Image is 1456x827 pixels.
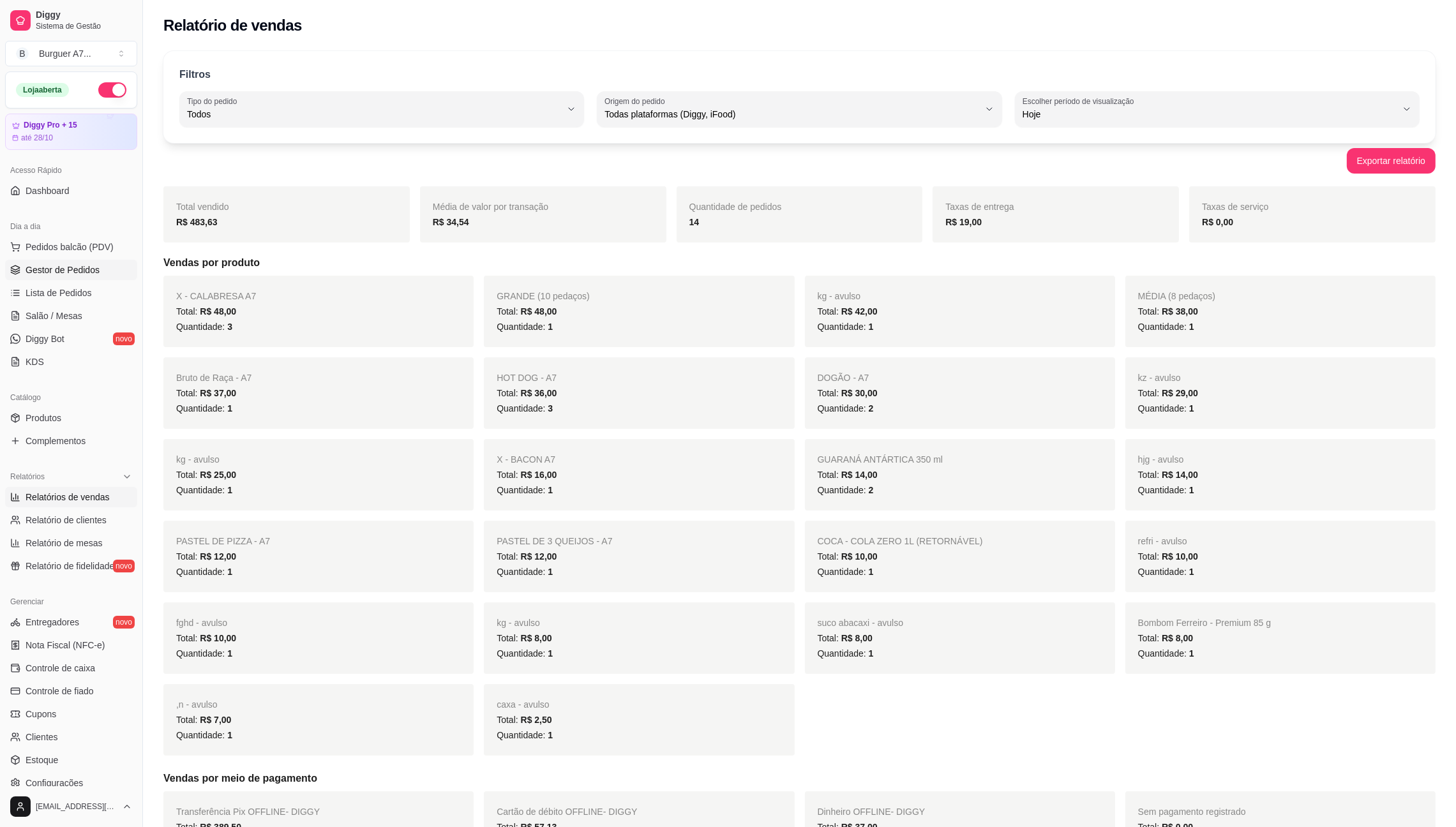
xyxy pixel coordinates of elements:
[5,160,137,181] div: Acesso Rápido
[176,217,218,227] strong: R$ 483,63
[497,730,553,740] span: Quantidade:
[26,560,114,572] span: Relatório de fidelidade
[26,332,64,345] span: Diggy Bot
[163,771,1436,786] h5: Vendas por meio de pagamento
[26,616,79,629] span: Entregadores
[869,322,874,332] span: 1
[521,551,557,562] span: R$ 12,00
[497,536,612,546] span: PASTEL DE 3 QUEIJOS - A7
[841,388,878,398] span: R$ 30,00
[227,648,232,659] span: 1
[433,202,548,212] span: Média de valor por transação
[176,536,270,546] span: PASTEL DE PIZZA - A7
[176,322,232,332] span: Quantidade:
[176,202,229,212] span: Total vendido
[39,47,91,60] div: Burguer A7 ...
[497,618,540,628] span: kg - avulso
[1138,454,1184,465] span: hjg - avulso
[176,485,232,495] span: Quantidade:
[176,454,220,465] span: kg - avulso
[5,408,137,428] a: Produtos
[176,715,231,725] span: Total:
[98,82,126,98] button: Alterar Status
[818,306,878,317] span: Total:
[1138,322,1194,332] span: Quantidade:
[176,633,236,643] span: Total:
[1138,536,1187,546] span: refri - avulso
[5,592,137,612] div: Gerenciar
[26,662,95,674] span: Controle de caixa
[1162,470,1198,480] span: R$ 14,00
[26,355,44,368] span: KDS
[176,551,236,562] span: Total:
[1202,202,1268,212] span: Taxas de serviço
[497,291,590,301] span: GRANDE (10 pedaços)
[497,567,553,577] span: Quantidade:
[5,329,137,349] a: Diggy Botnovo
[818,567,874,577] span: Quantidade:
[26,537,103,549] span: Relatório de mesas
[497,715,552,725] span: Total:
[1138,470,1198,480] span: Total:
[200,306,236,317] span: R$ 48,00
[5,681,137,701] a: Controle de fiado
[1189,322,1194,332] span: 1
[818,470,878,480] span: Total:
[1138,388,1198,398] span: Total:
[176,403,232,413] span: Quantidade:
[5,727,137,747] a: Clientes
[176,388,236,398] span: Total:
[548,403,553,413] span: 3
[26,264,100,276] span: Gestor de Pedidos
[818,648,874,659] span: Quantidade:
[26,435,86,447] span: Complementos
[1202,217,1233,227] strong: R$ 0,00
[841,470,878,480] span: R$ 14,00
[1162,633,1193,643] span: R$ 8,00
[818,807,926,817] span: Dinheiro OFFLINE - DIGGY
[5,114,137,150] a: Diggy Pro + 15até 28/10
[5,487,137,507] a: Relatórios de vendas
[26,685,94,697] span: Controle de fiado
[521,388,557,398] span: R$ 36,00
[179,91,584,127] button: Tipo do pedidoTodos
[497,648,553,659] span: Quantidade:
[841,551,878,562] span: R$ 10,00
[5,283,137,303] a: Lista de Pedidos
[26,184,70,197] span: Dashboard
[187,108,561,121] span: Todos
[1138,807,1246,817] span: Sem pagamento registrado
[841,306,878,317] span: R$ 42,00
[227,322,232,332] span: 3
[26,241,114,253] span: Pedidos balcão (PDV)
[869,567,874,577] span: 1
[26,777,83,789] span: Configurações
[5,635,137,655] a: Nota Fiscal (NFC-e)
[497,551,557,562] span: Total:
[497,470,557,480] span: Total:
[26,514,107,526] span: Relatório de clientes
[5,352,137,372] a: KDS
[548,567,553,577] span: 1
[1138,306,1198,317] span: Total:
[1138,648,1194,659] span: Quantidade:
[5,612,137,632] a: Entregadoresnovo
[176,730,232,740] span: Quantidade:
[521,306,557,317] span: R$ 48,00
[187,96,241,107] label: Tipo do pedido
[176,699,218,710] span: ,n - avulso
[497,807,637,817] span: Cartão de débito OFFLINE - DIGGY
[5,658,137,678] a: Controle de caixa
[5,556,137,576] a: Relatório de fidelidadenovo
[10,472,45,482] span: Relatórios
[200,633,236,643] span: R$ 10,00
[200,715,231,725] span: R$ 7,00
[5,260,137,280] a: Gestor de Pedidos
[818,485,874,495] span: Quantidade:
[36,21,132,31] span: Sistema de Gestão
[227,730,232,740] span: 1
[26,639,105,652] span: Nota Fiscal (NFC-e)
[227,485,232,495] span: 1
[24,121,77,130] article: Diggy Pro + 15
[818,536,983,546] span: COCA - COLA ZERO 1L (RETORNÁVEL)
